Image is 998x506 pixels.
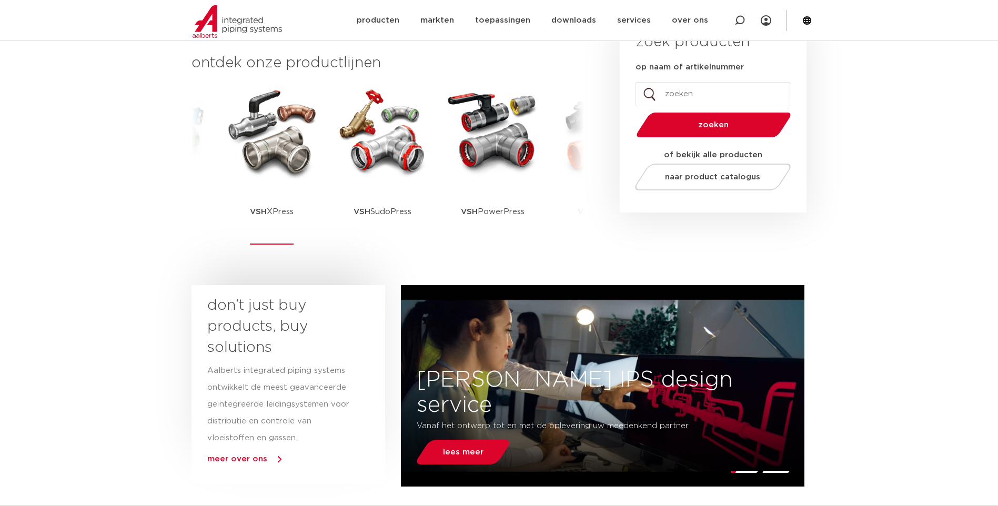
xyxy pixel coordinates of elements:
[191,53,584,74] h3: ontdek onze productlijnen
[664,151,762,159] strong: of bekijk alle producten
[225,84,319,245] a: VSHXPress
[665,173,760,181] span: naar product catalogus
[354,179,411,245] p: SudoPress
[556,84,651,245] a: VSHShurjoint
[578,179,629,245] p: Shurjoint
[443,448,483,456] span: lees meer
[461,208,478,216] strong: VSH
[401,367,804,418] h3: [PERSON_NAME] IPS design service
[578,208,594,216] strong: VSH
[730,471,758,473] li: Page dot 1
[663,121,764,129] span: zoeken
[632,164,793,190] a: naar product catalogus
[250,179,294,245] p: XPress
[207,455,267,463] a: meer over ons
[461,179,525,245] p: PowerPress
[636,62,744,73] label: op naam of artikelnummer
[762,471,790,473] li: Page dot 2
[250,208,267,216] strong: VSH
[414,440,513,464] a: lees meer
[446,84,540,245] a: VSHPowerPress
[636,82,790,106] input: zoeken
[207,362,350,447] p: Aalberts integrated piping systems ontwikkelt de meest geavanceerde geïntegreerde leidingsystemen...
[417,418,725,434] p: Vanaf het ontwerp tot en met de oplevering uw meedenkend partner
[207,295,350,358] h3: don’t just buy products, buy solutions
[335,84,430,245] a: VSHSudoPress
[636,32,750,53] h3: zoek producten
[632,112,795,138] button: zoeken
[354,208,370,216] strong: VSH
